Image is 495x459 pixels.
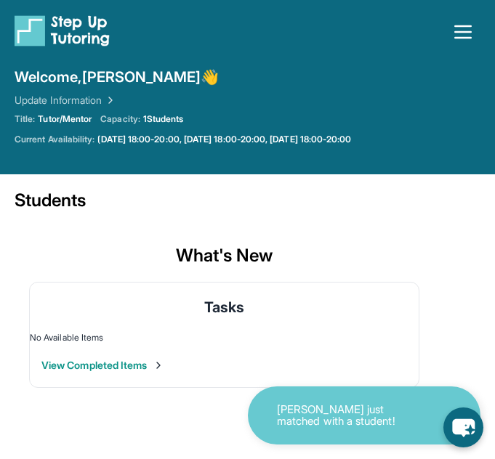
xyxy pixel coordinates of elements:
[15,67,220,87] span: Welcome, [PERSON_NAME] 👋
[443,407,483,447] button: chat-button
[204,297,244,317] span: Tasks
[277,404,422,428] p: [PERSON_NAME] just matched with a student!
[41,358,164,373] button: View Completed Items
[100,113,140,125] span: Capacity:
[15,134,94,145] span: Current Availability:
[15,113,35,125] span: Title:
[15,229,434,282] div: What's New
[15,93,116,107] a: Update Information
[97,134,351,145] a: [DATE] 18:00-20:00, [DATE] 18:00-20:00, [DATE] 18:00-20:00
[143,113,184,125] span: 1 Students
[38,113,92,125] span: Tutor/Mentor
[15,189,434,221] div: Students
[15,15,110,46] img: logo
[102,93,116,107] img: Chevron Right
[30,332,419,344] div: No Available Items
